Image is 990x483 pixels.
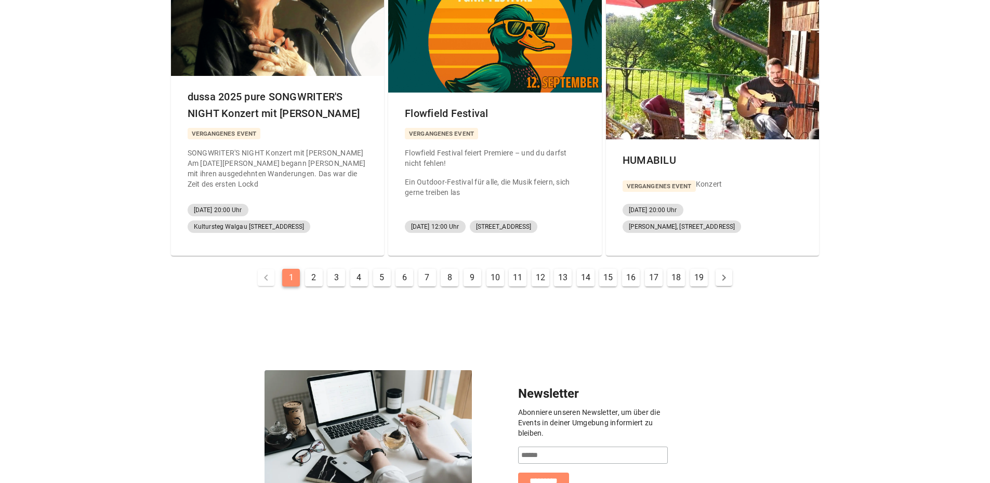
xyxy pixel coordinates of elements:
[667,269,685,286] button: Goto Page 18
[577,269,595,286] button: Goto Page 14
[623,180,696,192] h5: VERGANGENES EVENT
[395,269,413,286] button: Goto Page 6
[305,269,323,286] button: Goto Page 2
[373,269,391,286] button: Goto Page 5
[509,269,526,286] button: Goto Page 11
[194,204,242,216] span: [DATE] 20:00 Uhr
[554,269,572,286] button: Goto Page 13
[629,220,735,233] span: [PERSON_NAME], [STREET_ADDRESS]
[622,269,640,286] button: Goto Page 16
[518,407,674,438] div: Abonniere unseren Newsletter, um über die Events in deiner Umgebung informiert zu bleiben.
[532,269,549,286] button: Goto Page 12
[350,269,368,286] button: Goto Page 4
[599,269,617,286] button: Goto Page 15
[690,269,708,286] button: Goto Page 19
[179,80,376,130] div: dussa 2025 pure SONGWRITER'S NIGHT Konzert mit [PERSON_NAME]
[486,269,504,286] button: Goto Page 10
[716,269,732,286] button: Next page
[518,384,674,407] h2: Newsletter
[405,177,585,198] p: Ein Outdoor-Festival für alle, die Musik feiern, sich gerne treiben las
[405,128,478,139] h5: VERGANGENES EVENT
[418,269,436,286] button: Goto Page 7
[614,143,811,177] div: HUMABILU
[194,220,304,233] span: Kultursteg Walgau [STREET_ADDRESS]
[441,269,458,286] button: Goto Page 8
[411,220,459,233] span: [DATE] 12:00 Uhr
[405,148,585,168] p: Flowfield Festival feiert Premiere – und du darfst nicht fehlen!
[464,269,481,286] button: Goto Page 9
[327,269,345,286] button: Goto Page 3
[188,128,261,139] h5: VERGANGENES EVENT
[282,269,300,286] button: Current Page, Page 1
[171,266,820,289] nav: Pagination Navigation
[476,220,532,233] span: [STREET_ADDRESS]
[188,148,368,189] div: SONGWRITER'S NIGHT Konzert mit [PERSON_NAME] Am [DATE][PERSON_NAME] begann [PERSON_NAME] mit ihre...
[696,179,722,189] div: Konzert
[645,269,663,286] button: Goto Page 17
[397,97,593,130] div: Flowfield Festival
[629,204,677,216] span: [DATE] 20:00 Uhr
